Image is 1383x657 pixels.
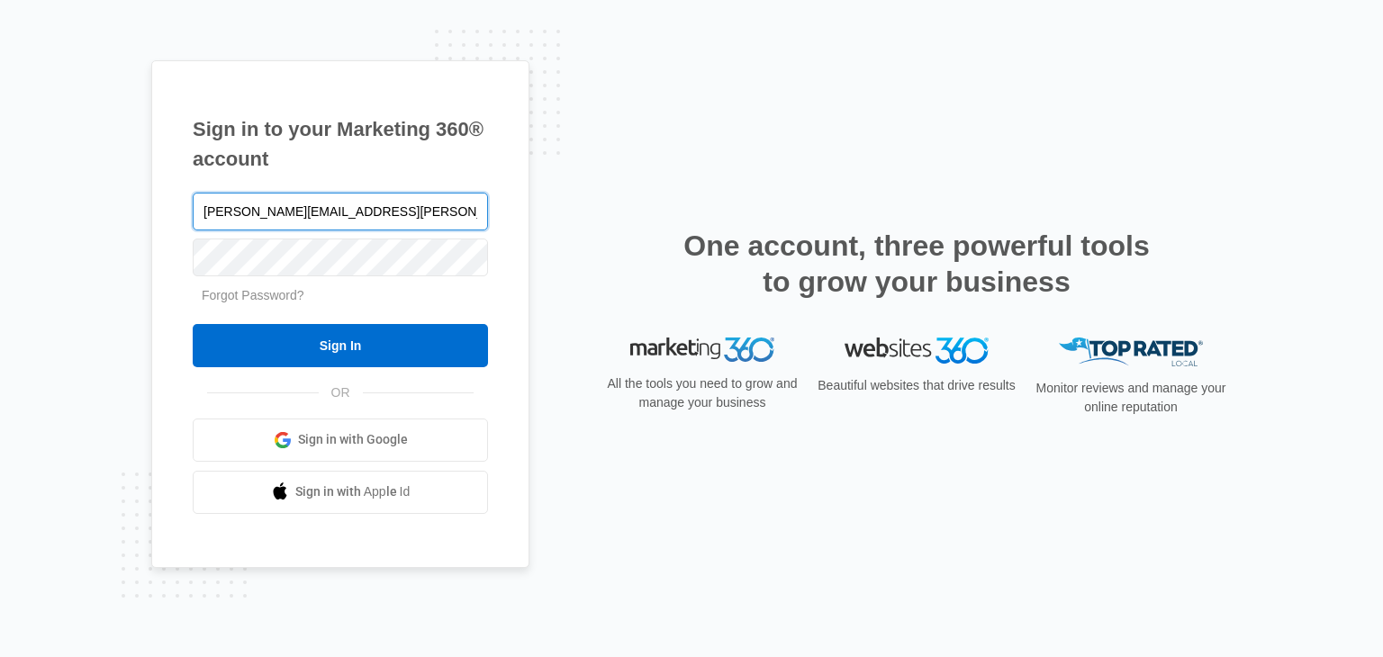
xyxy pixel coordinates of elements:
[1030,379,1232,417] p: Monitor reviews and manage your online reputation
[298,430,408,449] span: Sign in with Google
[319,383,363,402] span: OR
[601,374,803,412] p: All the tools you need to grow and manage your business
[678,228,1155,300] h2: One account, three powerful tools to grow your business
[1059,337,1203,367] img: Top Rated Local
[816,376,1017,395] p: Beautiful websites that drive results
[295,482,411,501] span: Sign in with Apple Id
[193,324,488,367] input: Sign In
[193,418,488,462] a: Sign in with Google
[845,337,989,364] img: Websites 360
[193,471,488,514] a: Sign in with Apple Id
[193,193,488,230] input: Email
[630,337,774,363] img: Marketing 360
[193,114,488,174] h1: Sign in to your Marketing 360® account
[202,288,304,302] a: Forgot Password?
